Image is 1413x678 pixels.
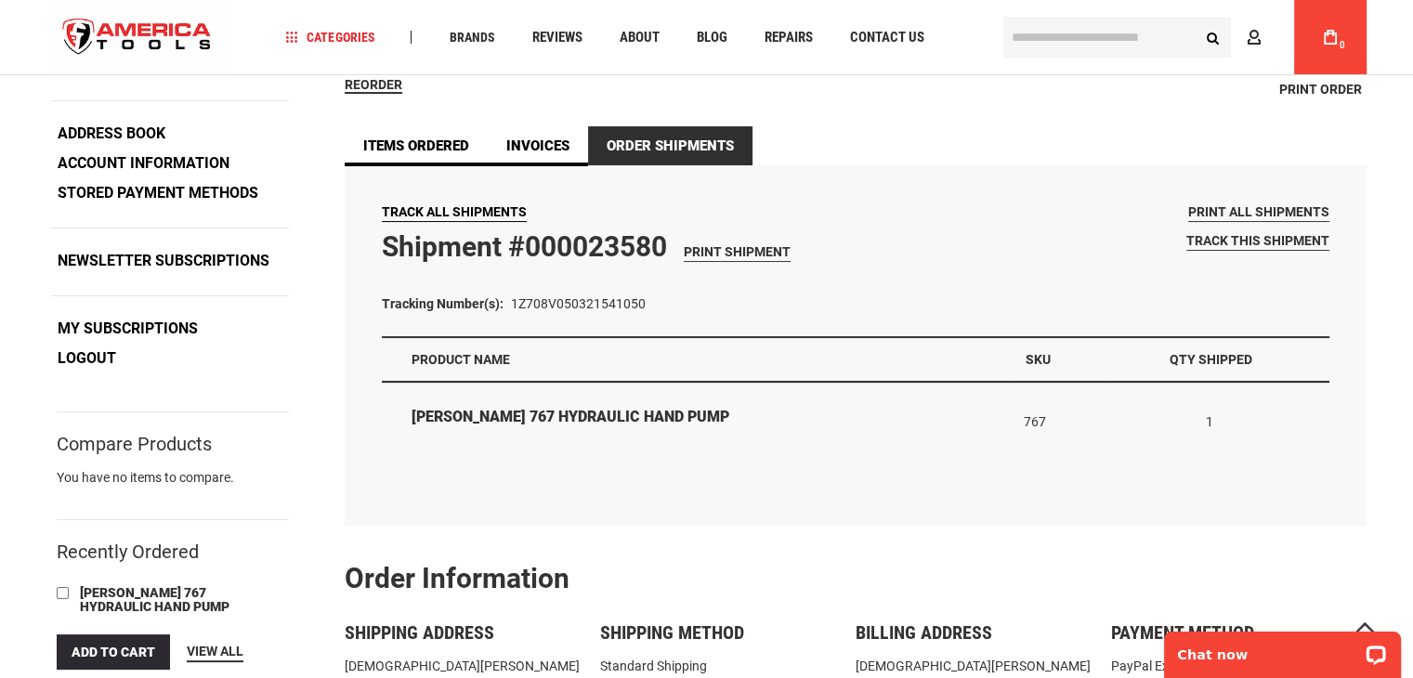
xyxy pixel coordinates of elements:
[1275,75,1367,103] a: Print Order
[72,645,155,659] span: Add to Cart
[696,31,726,45] span: Blog
[841,25,932,50] a: Contact Us
[588,126,752,165] strong: Order Shipments
[345,621,494,644] span: Shipping Address
[277,25,383,50] a: Categories
[1188,202,1329,222] a: Print All Shipments
[382,338,1012,382] th: Product Name
[1186,231,1329,251] a: Track this shipment
[687,25,735,50] a: Blog
[47,3,228,72] img: America Tools
[1188,204,1329,219] span: Print All Shipments
[1111,621,1254,644] span: Payment Method
[51,247,276,275] a: Newsletter Subscriptions
[57,634,170,670] button: Add to Cart
[1196,20,1231,55] button: Search
[1186,233,1329,248] span: Track this shipment
[57,468,289,505] div: You have no items to compare.
[488,126,588,165] a: Invoices
[412,407,999,428] strong: [PERSON_NAME] 767 HYDRAULIC HAND PUMP
[531,31,582,45] span: Reviews
[1279,82,1362,97] span: Print Order
[684,242,791,262] a: Print Shipment
[849,31,923,45] span: Contact Us
[345,77,402,92] span: Reorder
[755,25,820,50] a: Repairs
[187,644,243,658] span: View All
[440,25,503,50] a: Brands
[345,562,569,594] strong: Order Information
[1152,619,1413,678] iframe: LiveChat chat widget
[345,77,402,94] a: Reorder
[57,436,212,452] strong: Compare Products
[600,621,744,644] span: Shipping Method
[285,31,374,44] span: Categories
[345,126,488,165] a: Items Ordered
[51,150,236,177] a: Account Information
[1011,383,1106,462] td: 767
[51,120,172,148] a: Address Book
[1111,657,1367,675] dt: PayPal Express Checkout
[57,541,199,563] strong: Recently Ordered
[1106,383,1328,462] td: 1
[511,294,646,313] dd: 1Z708V050321541050
[600,657,856,675] div: Standard Shipping
[75,583,261,619] a: [PERSON_NAME] 767 HYDRAULIC HAND PUMP
[610,25,667,50] a: About
[382,230,667,263] strong: Shipment #000023580
[449,31,494,44] span: Brands
[1340,40,1345,50] span: 0
[684,244,791,259] span: Print Shipment
[47,3,228,72] a: store logo
[80,585,229,614] span: [PERSON_NAME] 767 HYDRAULIC HAND PUMP
[764,31,812,45] span: Repairs
[382,204,527,219] span: Track All Shipments
[382,202,527,222] a: Track All Shipments
[1106,338,1328,382] th: Qty Shipped
[382,294,504,313] dt: Tracking Number(s):
[51,315,204,343] a: My Subscriptions
[51,179,265,207] a: Stored Payment Methods
[51,345,123,372] a: Logout
[856,621,992,644] span: Billing Address
[187,642,243,662] a: View All
[619,31,659,45] span: About
[1011,338,1106,382] th: SKU
[523,25,590,50] a: Reviews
